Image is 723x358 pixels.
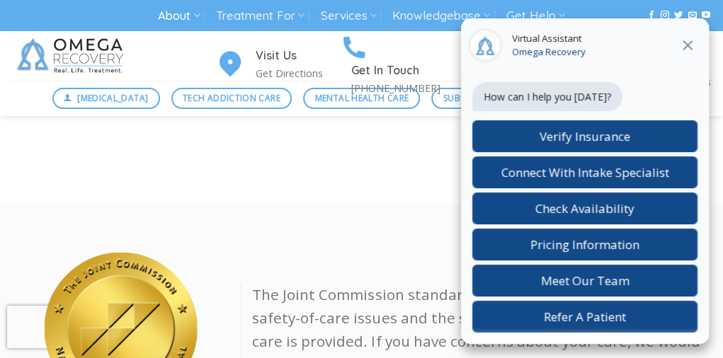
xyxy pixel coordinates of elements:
span: Tech Addiction Care [183,91,280,105]
a: Visit Us Get Directions [216,47,340,81]
a: Knowledgebase [392,3,490,29]
span: [MEDICAL_DATA] [77,91,148,105]
span: Mental Health Care [315,91,409,105]
a: Follow on Facebook [647,11,656,21]
a: [MEDICAL_DATA] [52,88,160,109]
a: Follow on Instagram [661,11,669,21]
p: Get Directions [256,65,340,81]
a: Follow on Twitter [674,11,683,21]
a: Treatment For [216,3,304,29]
h4: Visit Us [256,47,340,65]
a: Mental Health Care [303,88,420,109]
a: Follow on YouTube [701,11,710,21]
a: Tech Addiction Care [171,88,292,109]
a: Get Help [506,3,565,29]
h4: Get In Touch [351,62,464,80]
p: [PHONE_NUMBER] [351,80,464,96]
a: Send us an email [688,11,696,21]
span: Substance Abuse Care [443,91,547,105]
a: Get In Touch [PHONE_NUMBER] [340,31,464,96]
a: Services [320,3,376,29]
a: Substance Abuse Care [431,88,558,109]
a: About [158,3,200,29]
img: Omega Recovery [11,31,135,81]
